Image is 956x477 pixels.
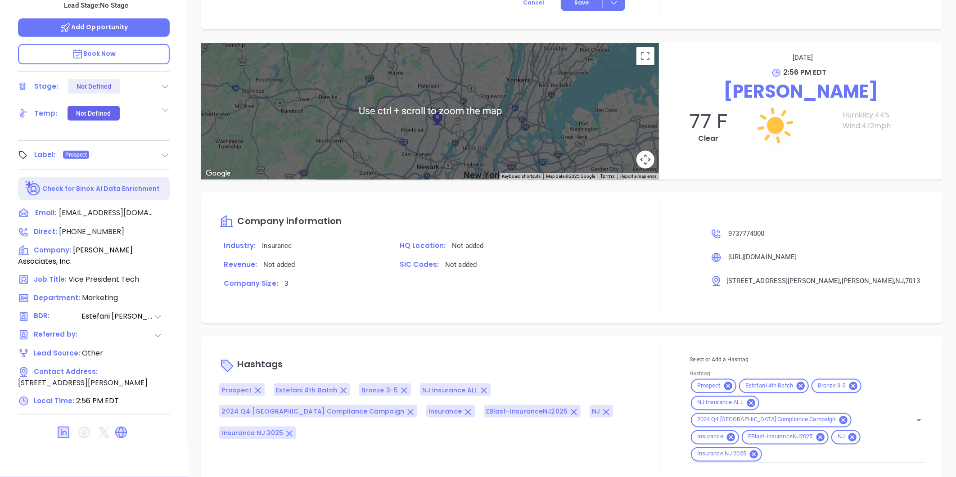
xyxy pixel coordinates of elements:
div: NJ Insurance ALL [691,396,759,410]
span: Marketing [82,292,118,303]
p: [DATE] [672,52,933,63]
span: Estefani 4th Batch [740,382,798,390]
span: NJ [592,407,600,416]
span: SIC Codes: [400,260,439,269]
p: [PERSON_NAME] [668,78,933,105]
span: Insurance [262,242,292,250]
div: Prospect [691,379,736,393]
a: Company information [219,216,342,227]
span: Local Time: [34,396,74,405]
span: 3 [284,279,288,288]
span: 2:56 PM EDT [76,396,119,406]
div: Not Defined [77,79,111,94]
span: Job Title: [34,274,67,284]
span: 2024 Q4 [GEOGRAPHIC_DATA] Compliance Campaign [221,407,404,416]
img: Google [203,168,233,180]
span: Lead Source: [34,348,80,358]
span: HQ Location: [400,241,446,250]
div: NJ [831,430,861,445]
span: [STREET_ADDRESS][PERSON_NAME] [726,277,840,285]
span: Insurance NJ 2025 [692,450,752,458]
button: Map camera controls [636,151,654,169]
p: Check for Binox AI Data Enrichment [42,184,160,193]
span: Not added [452,242,483,250]
span: , NJ [894,277,904,285]
span: , 7013 [904,277,920,285]
span: Insurance [428,407,462,416]
div: Estefani 4th Batch [739,379,809,393]
div: Insurance [691,430,739,445]
span: NJ [832,433,850,441]
div: Insurance NJ 2025 [691,447,762,462]
span: Referred by: [34,329,81,341]
p: Humidity: 44 % [843,110,933,121]
span: Department: [34,293,80,302]
span: Insurance NJ 2025 [221,429,283,438]
label: Hashtag [690,371,710,376]
span: Company information [237,215,342,227]
div: Label: [34,148,56,162]
p: Select or Add a Hashtag [690,355,924,364]
span: Other [82,348,103,358]
a: Report a map error [620,174,656,179]
span: Vice President Tech [68,274,139,284]
span: Not added [445,261,477,269]
span: Direct : [34,227,57,236]
span: Prospect [692,382,726,390]
span: Hashtags [237,358,283,370]
span: 2:56 PM EDT [784,67,827,77]
button: Open [913,414,925,427]
span: Email: [35,207,56,219]
span: NJ Insurance ALL [692,399,749,407]
span: [STREET_ADDRESS][PERSON_NAME] [18,378,148,388]
span: 9737774000 [728,229,765,238]
img: Day [731,81,821,171]
p: 77 F [668,110,749,133]
div: Not Defined [76,106,111,121]
span: Prospect [221,386,252,395]
button: Clear [910,418,914,422]
p: Clear [668,133,749,144]
span: Contact Address: [34,367,98,376]
span: Estefani 4th Batch [276,386,337,395]
p: Wind: 4.12 mph [843,121,933,131]
span: Map data ©2025 Google [546,174,595,179]
span: Revenue: [224,260,257,269]
span: Bronze 3-5 [812,382,851,390]
img: Ai-Enrich-DaqCidB-.svg [25,181,41,197]
span: [PERSON_NAME] Associates, Inc. [18,245,133,266]
span: 2024 Q4 [GEOGRAPHIC_DATA] Compliance Campaign [692,416,841,424]
span: EBlast-InsuranceNJ2025 [486,407,568,416]
a: Open this area in Google Maps (opens a new window) [203,168,233,180]
span: Estefani [PERSON_NAME] [81,311,153,322]
span: Company Size: [224,279,278,288]
span: Bronze 3-5 [361,386,398,395]
a: Terms (opens in new tab) [600,173,615,180]
span: , [PERSON_NAME] [840,277,894,285]
span: BDR: [34,311,81,322]
span: Add Opportunity [60,22,128,31]
div: EBlast-InsuranceNJ2025 [742,430,829,445]
span: Book Now [72,49,116,58]
span: Company: [34,245,71,255]
span: EBlast-InsuranceNJ2025 [743,433,818,441]
span: [PHONE_NUMBER] [59,226,124,237]
span: Not added [263,261,295,269]
span: NJ Insurance ALL [422,386,478,395]
span: Prospect [65,150,87,160]
div: Temp: [34,107,58,120]
span: Insurance [692,433,729,441]
span: Industry: [224,241,256,250]
span: [EMAIL_ADDRESS][DOMAIN_NAME] [59,207,153,218]
div: Stage: [34,80,59,93]
button: Toggle fullscreen view [636,47,654,65]
div: 2024 Q4 [GEOGRAPHIC_DATA] Compliance Campaign [691,413,852,427]
button: Keyboard shortcuts [502,173,541,180]
span: [URL][DOMAIN_NAME] [728,253,797,261]
div: Bronze 3-5 [812,379,861,393]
